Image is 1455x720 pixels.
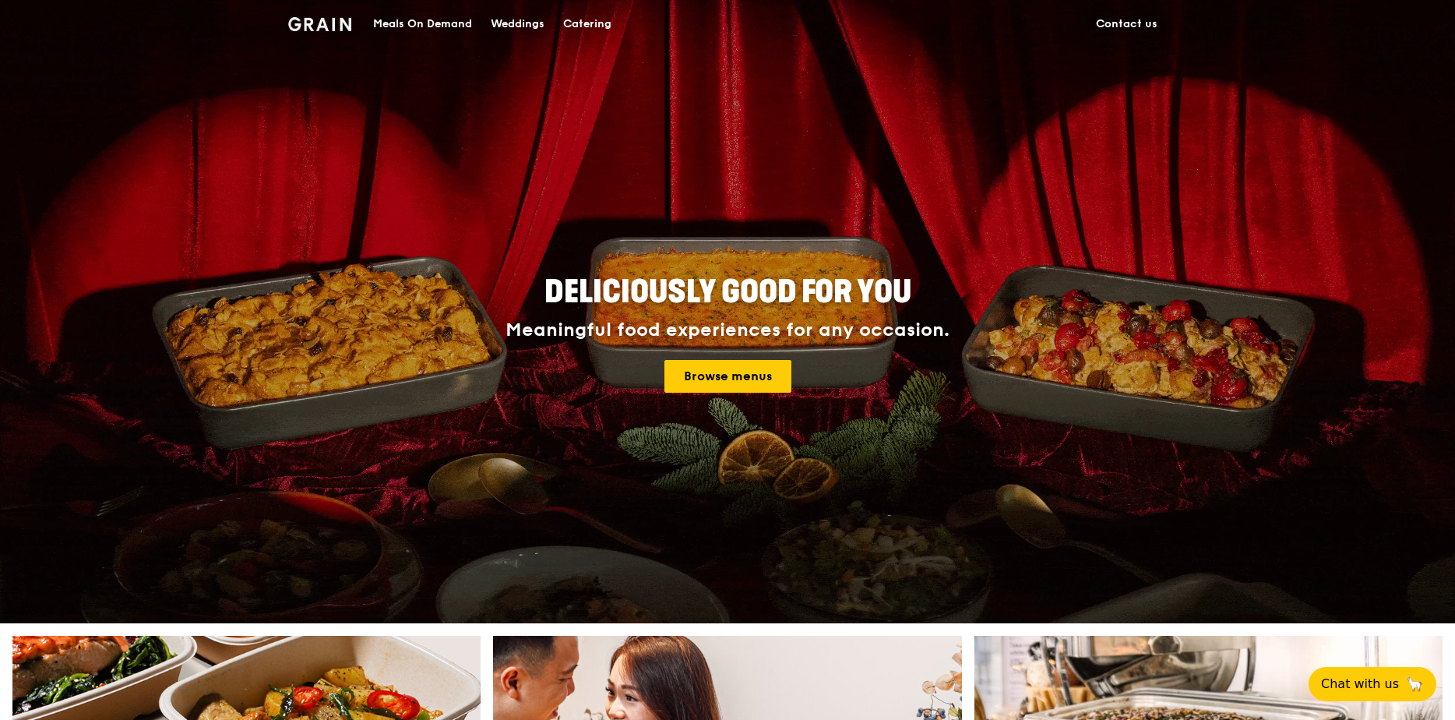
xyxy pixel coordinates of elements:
a: Browse menus [664,360,791,393]
button: Chat with us🦙 [1309,667,1436,701]
img: Grain [288,17,351,31]
div: Weddings [491,1,544,48]
span: Deliciously good for you [544,274,911,311]
a: Catering [554,1,621,48]
span: 🦙 [1405,675,1424,694]
a: Contact us [1087,1,1167,48]
div: Catering [563,1,611,48]
a: Weddings [481,1,554,48]
div: Meaningful food experiences for any occasion. [447,319,1008,341]
span: Chat with us [1321,675,1399,694]
div: Meals On Demand [373,1,472,48]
